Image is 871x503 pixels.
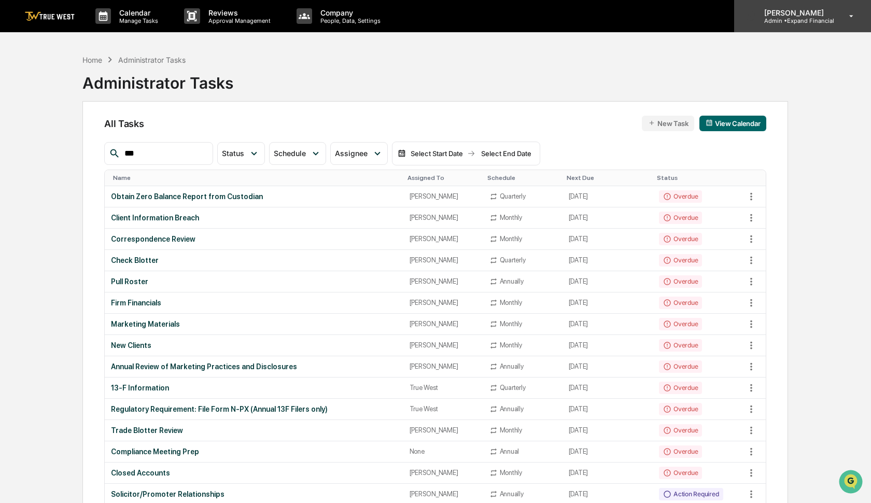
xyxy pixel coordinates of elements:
[71,127,133,145] a: 🗄️Attestations
[111,277,397,286] div: Pull Roster
[563,399,653,420] td: [DATE]
[500,277,524,285] div: Annually
[410,405,477,413] div: True West
[659,403,702,415] div: Overdue
[410,277,477,285] div: [PERSON_NAME]
[563,463,653,484] td: [DATE]
[6,127,71,145] a: 🖐️Preclearance
[745,174,766,181] div: Toggle SortBy
[563,229,653,250] td: [DATE]
[659,275,702,288] div: Overdue
[410,256,477,264] div: [PERSON_NAME]
[408,149,465,158] div: Select Start Date
[500,469,522,477] div: Monthly
[500,341,522,349] div: Monthly
[86,131,129,141] span: Attestations
[410,235,477,243] div: [PERSON_NAME]
[35,90,131,98] div: We're available if you need us!
[10,151,19,160] div: 🔎
[657,174,741,181] div: Toggle SortBy
[25,11,75,21] img: logo
[567,174,649,181] div: Toggle SortBy
[312,17,386,24] p: People, Data, Settings
[111,426,397,435] div: Trade Blotter Review
[274,149,306,158] span: Schedule
[410,341,477,349] div: [PERSON_NAME]
[200,8,276,17] p: Reviews
[111,469,397,477] div: Closed Accounts
[111,256,397,264] div: Check Blotter
[410,448,477,455] div: None
[10,22,189,38] p: How can we help?
[410,469,477,477] div: [PERSON_NAME]
[410,192,477,200] div: [PERSON_NAME]
[410,384,477,392] div: True West
[10,79,29,98] img: 1746055101610-c473b297-6a78-478c-a979-82029cc54cd1
[563,271,653,292] td: [DATE]
[10,132,19,140] div: 🖐️
[500,299,522,306] div: Monthly
[659,254,702,267] div: Overdue
[659,318,702,330] div: Overdue
[659,445,702,458] div: Overdue
[659,212,702,224] div: Overdue
[487,174,558,181] div: Toggle SortBy
[111,17,163,24] p: Manage Tasks
[200,17,276,24] p: Approval Management
[410,320,477,328] div: [PERSON_NAME]
[113,174,399,181] div: Toggle SortBy
[659,233,702,245] div: Overdue
[111,235,397,243] div: Correspondence Review
[73,175,125,184] a: Powered byPylon
[111,299,397,307] div: Firm Financials
[563,314,653,335] td: [DATE]
[21,131,67,141] span: Preclearance
[75,132,83,140] div: 🗄️
[706,119,713,127] img: calendar
[111,362,397,371] div: Annual Review of Marketing Practices and Disclosures
[21,150,65,161] span: Data Lookup
[222,149,244,158] span: Status
[563,335,653,356] td: [DATE]
[82,65,233,92] div: Administrator Tasks
[6,146,69,165] a: 🔎Data Lookup
[398,149,406,158] img: calendar
[467,149,475,158] img: arrow right
[312,8,386,17] p: Company
[659,360,702,373] div: Overdue
[111,192,397,201] div: Obtain Zero Balance Report from Custodian
[410,362,477,370] div: [PERSON_NAME]
[111,405,397,413] div: Regulatory Requirement: File Form N-PX (Annual 13F Filers only)
[410,214,477,221] div: [PERSON_NAME]
[659,297,702,309] div: Overdue
[103,176,125,184] span: Pylon
[500,362,524,370] div: Annually
[563,250,653,271] td: [DATE]
[756,17,834,24] p: Admin • Expand Financial
[500,214,522,221] div: Monthly
[111,448,397,456] div: Compliance Meeting Prep
[410,299,477,306] div: [PERSON_NAME]
[500,405,524,413] div: Annually
[500,192,526,200] div: Quarterly
[838,469,866,497] iframe: Open customer support
[659,488,723,500] div: Action Required
[500,448,519,455] div: Annual
[642,116,694,131] button: New Task
[335,149,368,158] span: Assignee
[111,8,163,17] p: Calendar
[659,190,702,203] div: Overdue
[500,426,522,434] div: Monthly
[699,116,766,131] button: View Calendar
[111,384,397,392] div: 13-F Information
[408,174,479,181] div: Toggle SortBy
[563,186,653,207] td: [DATE]
[410,490,477,498] div: [PERSON_NAME]
[563,356,653,378] td: [DATE]
[118,55,186,64] div: Administrator Tasks
[563,378,653,399] td: [DATE]
[563,441,653,463] td: [DATE]
[659,467,702,479] div: Overdue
